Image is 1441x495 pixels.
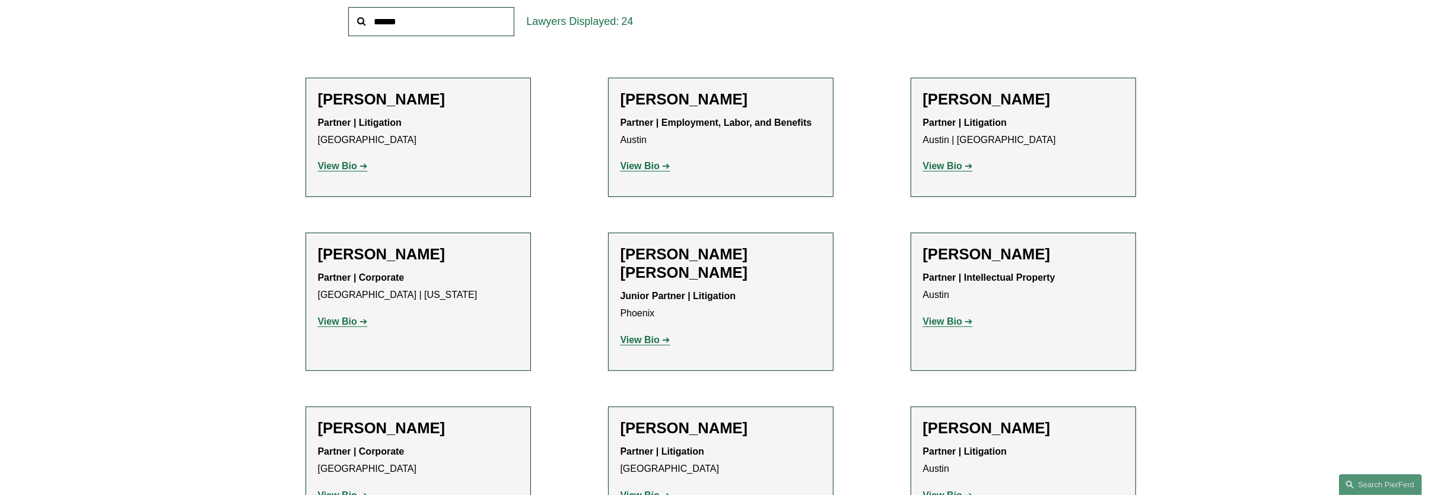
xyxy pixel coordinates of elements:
a: View Bio [923,161,973,171]
h2: [PERSON_NAME] [621,90,821,109]
p: Austin [923,269,1124,304]
strong: View Bio [318,316,357,326]
strong: Partner | Litigation [318,118,402,128]
p: [GEOGRAPHIC_DATA] | [US_STATE] [318,269,518,304]
h2: [PERSON_NAME] [318,245,518,264]
p: [GEOGRAPHIC_DATA] [318,443,518,478]
strong: View Bio [923,316,962,326]
strong: Partner | Litigation [923,118,1007,128]
a: View Bio [621,335,670,345]
p: Phoenix [621,288,821,322]
strong: View Bio [923,161,962,171]
p: [GEOGRAPHIC_DATA] [621,443,821,478]
a: View Bio [318,161,368,171]
h2: [PERSON_NAME] [923,245,1124,264]
strong: Partner | Litigation [621,446,704,456]
p: Austin [923,443,1124,478]
strong: Partner | Employment, Labor, and Benefits [621,118,812,128]
h2: [PERSON_NAME] [923,90,1124,109]
span: 24 [621,15,633,27]
strong: Partner | Litigation [923,446,1007,456]
strong: View Bio [621,335,660,345]
a: View Bio [621,161,670,171]
strong: Partner | Corporate [318,272,405,283]
strong: Junior Partner | Litigation [621,291,736,301]
p: [GEOGRAPHIC_DATA] [318,115,518,149]
a: Search this site [1339,474,1422,495]
h2: [PERSON_NAME] [621,419,821,437]
strong: View Bio [621,161,660,171]
h2: [PERSON_NAME] [PERSON_NAME] [621,245,821,282]
h2: [PERSON_NAME] [318,419,518,437]
strong: View Bio [318,161,357,171]
strong: Partner | Corporate [318,446,405,456]
p: Austin | [GEOGRAPHIC_DATA] [923,115,1124,149]
h2: [PERSON_NAME] [923,419,1124,437]
h2: [PERSON_NAME] [318,90,518,109]
a: View Bio [923,316,973,326]
strong: Partner | Intellectual Property [923,272,1055,283]
p: Austin [621,115,821,149]
a: View Bio [318,316,368,326]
